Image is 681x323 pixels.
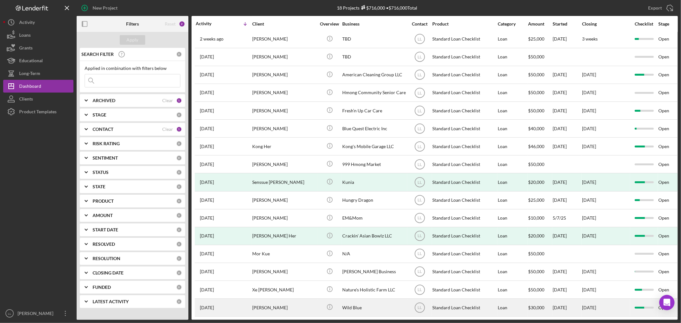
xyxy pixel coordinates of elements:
[252,49,316,65] div: [PERSON_NAME]
[3,105,73,118] a: Product Templates
[528,251,544,256] span: $50,000
[553,31,581,48] div: [DATE]
[498,66,527,83] div: Loan
[528,197,544,203] span: $25,000
[432,102,496,119] div: Standard Loan Checklist
[176,112,182,118] div: 0
[553,174,581,191] div: [DATE]
[553,84,581,101] div: [DATE]
[19,16,35,30] div: Activity
[432,120,496,137] div: Standard Loan Checklist
[252,102,316,119] div: [PERSON_NAME]
[200,54,214,59] time: 2025-09-12 15:27
[553,210,581,227] div: 5/7/25
[93,112,106,117] b: STAGE
[432,31,496,48] div: Standard Loan Checklist
[418,55,422,59] text: LL
[342,21,406,26] div: Business
[176,51,182,57] div: 0
[498,84,527,101] div: Loan
[432,21,496,26] div: Product
[342,31,406,48] div: TBD
[3,54,73,67] a: Educational
[432,174,496,191] div: Standard Loan Checklist
[93,2,117,14] div: New Project
[19,54,43,69] div: Educational
[498,210,527,227] div: Loan
[3,16,73,29] button: Activity
[200,287,214,292] time: 2025-03-04 23:25
[528,21,552,26] div: Amount
[418,109,422,113] text: LL
[176,141,182,146] div: 0
[93,299,129,304] b: LATEST ACTIVITY
[498,49,527,65] div: Loan
[432,263,496,280] div: Standard Loan Checklist
[252,156,316,173] div: [PERSON_NAME]
[19,41,33,56] div: Grants
[3,41,73,54] button: Grants
[528,287,544,292] span: $50,000
[498,299,527,316] div: Loan
[498,102,527,119] div: Loan
[252,299,316,316] div: [PERSON_NAME]
[582,215,596,221] time: [DATE]
[200,108,214,113] time: 2025-07-18 05:25
[200,215,214,221] time: 2025-05-19 21:51
[19,29,31,43] div: Loans
[342,66,406,83] div: American Cleaning Group LLC
[337,5,418,11] div: 18 Projects • $716,000 Total
[252,245,316,262] div: Mor Kue
[342,263,406,280] div: [PERSON_NAME] Business
[582,197,596,203] time: [DATE]
[176,198,182,204] div: 0
[432,138,496,155] div: Standard Loan Checklist
[252,66,316,83] div: [PERSON_NAME]
[176,126,182,132] div: 1
[19,105,57,120] div: Product Templates
[528,72,544,77] span: $50,000
[432,245,496,262] div: Standard Loan Checklist
[582,180,596,185] div: [DATE]
[648,2,662,14] div: Export
[528,215,544,221] span: $10,000
[528,228,552,244] div: $20,000
[85,66,180,71] div: Applied in combination with filters below
[528,108,544,113] span: $50,000
[176,184,182,190] div: 0
[432,281,496,298] div: Standard Loan Checklist
[418,216,422,221] text: LL
[418,288,422,292] text: LL
[200,90,214,95] time: 2025-07-28 09:05
[342,138,406,155] div: Kong's Mobile Garage LLC
[582,144,596,149] time: [DATE]
[3,29,73,41] button: Loans
[553,228,581,244] div: [DATE]
[582,287,596,292] time: [DATE]
[252,21,316,26] div: Client
[176,213,182,218] div: 0
[432,84,496,101] div: Standard Loan Checklist
[582,233,596,238] div: [DATE]
[16,307,57,321] div: [PERSON_NAME]
[528,36,544,41] span: $25,000
[418,305,422,310] text: LL
[342,84,406,101] div: Hmong Community Senior Care
[498,31,527,48] div: Loan
[93,141,120,146] b: RISK RATING
[252,192,316,209] div: [PERSON_NAME]
[528,144,544,149] span: $46,000
[498,21,527,26] div: Category
[252,120,316,137] div: [PERSON_NAME]
[252,210,316,227] div: [PERSON_NAME]
[162,98,173,103] div: Clear
[418,126,422,131] text: LL
[342,210,406,227] div: EM&Mom
[432,192,496,209] div: Standard Loan Checklist
[3,67,73,80] a: Long-Term
[3,93,73,105] a: Clients
[200,233,214,238] time: 2025-05-12 17:16
[659,295,675,310] div: Open Intercom Messenger
[252,228,316,244] div: [PERSON_NAME] Her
